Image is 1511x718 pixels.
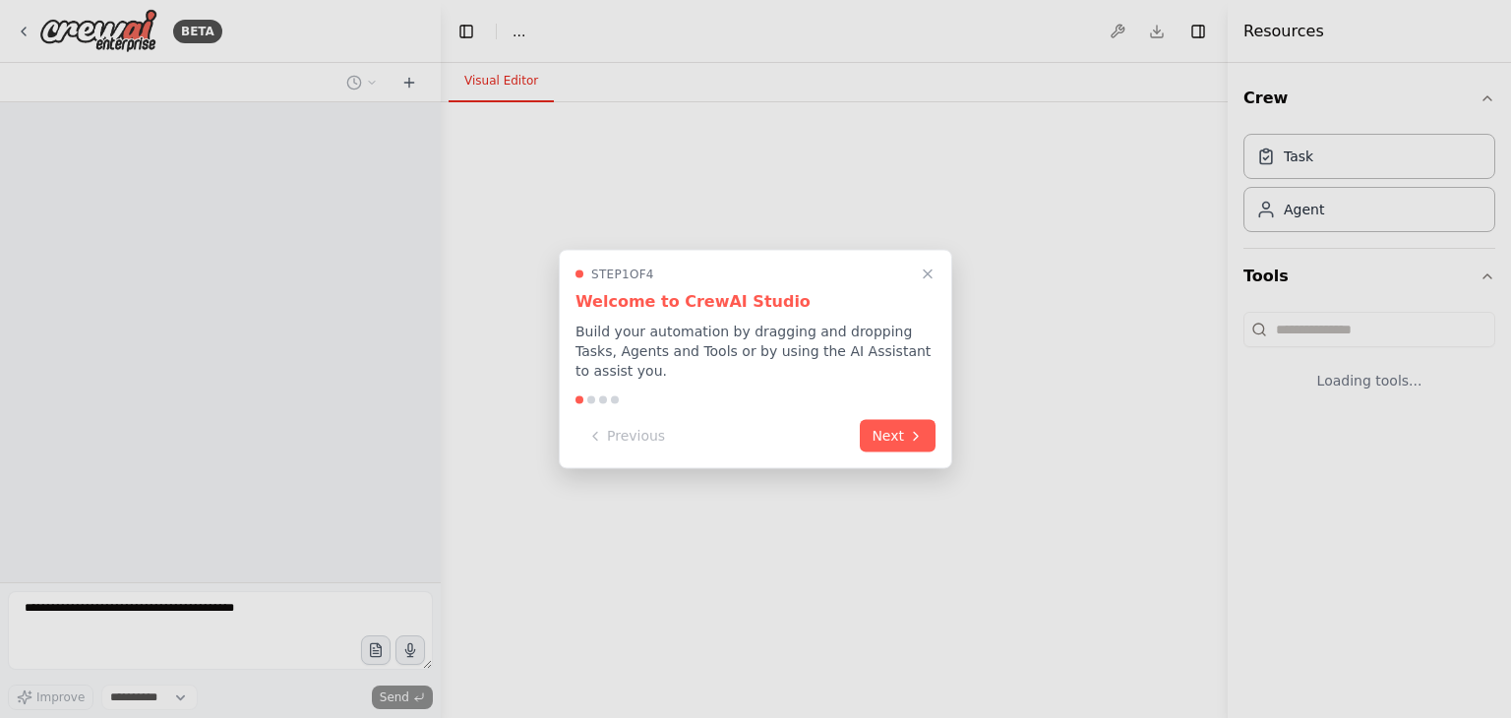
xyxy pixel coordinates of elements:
[575,420,677,452] button: Previous
[453,18,480,45] button: Hide left sidebar
[575,290,936,314] h3: Welcome to CrewAI Studio
[916,263,939,286] button: Close walkthrough
[591,267,654,282] span: Step 1 of 4
[860,420,936,452] button: Next
[575,322,936,381] p: Build your automation by dragging and dropping Tasks, Agents and Tools or by using the AI Assista...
